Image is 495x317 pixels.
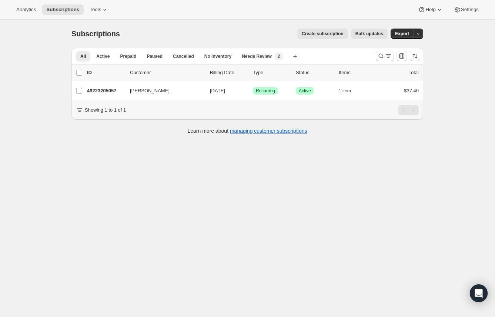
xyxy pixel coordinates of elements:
[297,29,348,39] button: Create subscription
[230,128,307,134] a: managing customer subscriptions
[204,53,231,59] span: No inventory
[90,7,101,13] span: Tools
[414,4,447,15] button: Help
[351,29,388,39] button: Bulk updates
[391,29,414,39] button: Export
[16,7,36,13] span: Analytics
[87,87,124,95] p: 49223205057
[87,69,419,76] div: IDCustomerBilling DateTypeStatusItemsTotal
[87,69,124,76] p: ID
[126,85,200,97] button: [PERSON_NAME]
[80,53,86,59] span: All
[470,284,488,302] div: Open Intercom Messenger
[120,53,136,59] span: Prepaid
[302,31,344,37] span: Create subscription
[409,69,419,76] p: Total
[42,4,84,15] button: Subscriptions
[210,69,247,76] p: Billing Date
[256,88,275,94] span: Recurring
[425,7,435,13] span: Help
[404,88,419,93] span: $37.40
[296,69,333,76] p: Status
[289,51,301,62] button: Create new view
[278,53,280,59] span: 2
[130,69,204,76] p: Customer
[87,86,419,96] div: 49223205057[PERSON_NAME][DATE]SuccessRecurringSuccessActive1 item$37.40
[71,30,120,38] span: Subscriptions
[130,87,170,95] span: [PERSON_NAME]
[339,69,376,76] div: Items
[188,127,307,135] p: Learn more about
[461,7,479,13] span: Settings
[210,88,225,93] span: [DATE]
[339,88,351,94] span: 1 item
[85,106,126,114] p: Showing 1 to 1 of 1
[339,86,359,96] button: 1 item
[85,4,113,15] button: Tools
[253,69,290,76] div: Type
[398,105,419,115] nav: Pagination
[376,51,394,61] button: Search and filter results
[299,88,311,94] span: Active
[449,4,483,15] button: Settings
[96,53,110,59] span: Active
[242,53,272,59] span: Needs Review
[12,4,40,15] button: Analytics
[46,7,79,13] span: Subscriptions
[147,53,163,59] span: Paused
[397,51,407,61] button: Customize table column order and visibility
[410,51,420,61] button: Sort the results
[173,53,194,59] span: Cancelled
[355,31,383,37] span: Bulk updates
[395,31,409,37] span: Export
